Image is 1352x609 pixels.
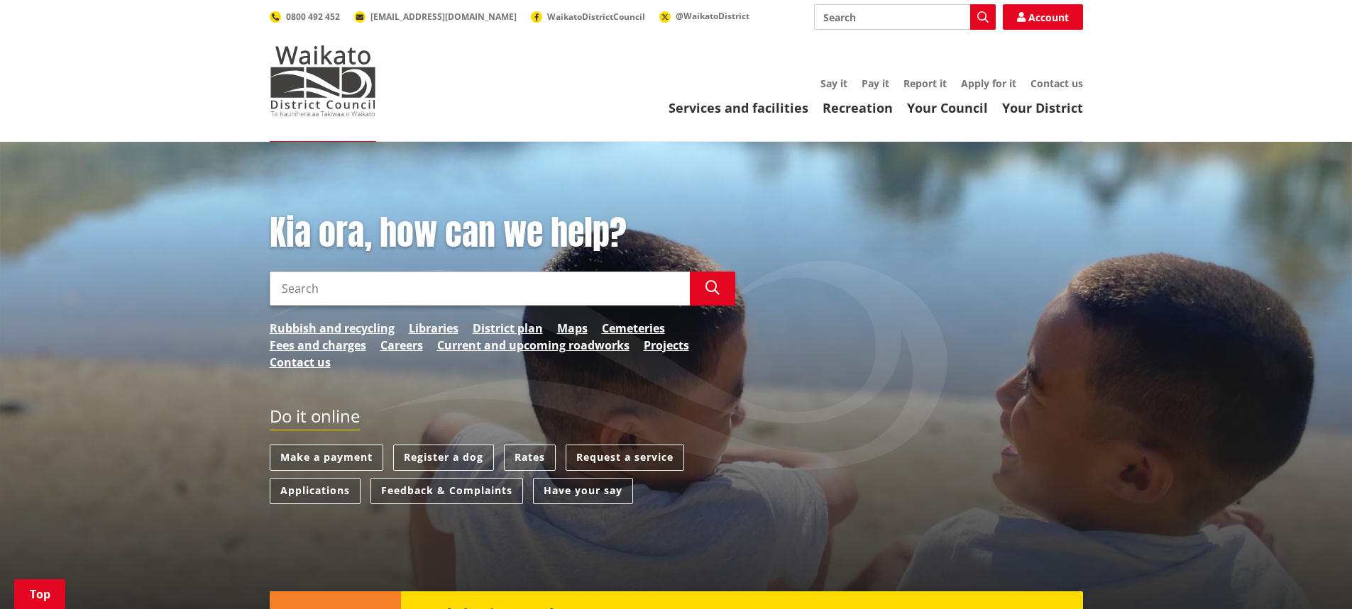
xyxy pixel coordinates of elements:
[1002,99,1083,116] a: Your District
[676,10,749,22] span: @WaikatoDistrict
[370,478,523,504] a: Feedback & Complaints
[644,337,689,354] a: Projects
[437,337,630,354] a: Current and upcoming roadworks
[820,77,847,90] a: Say it
[1287,549,1338,600] iframe: Messenger Launcher
[354,11,517,23] a: [EMAIL_ADDRESS][DOMAIN_NAME]
[270,445,383,471] a: Make a payment
[1031,77,1083,90] a: Contact us
[270,11,340,23] a: 0800 492 452
[270,45,376,116] img: Waikato District Council - Te Kaunihera aa Takiwaa o Waikato
[533,478,633,504] a: Have your say
[907,99,988,116] a: Your Council
[531,11,645,23] a: WaikatoDistrictCouncil
[566,445,684,471] a: Request a service
[602,320,665,337] a: Cemeteries
[270,272,690,306] input: Search input
[270,213,735,254] h1: Kia ora, how can we help?
[286,11,340,23] span: 0800 492 452
[814,4,996,30] input: Search input
[409,320,458,337] a: Libraries
[504,445,556,471] a: Rates
[14,579,65,609] a: Top
[557,320,588,337] a: Maps
[862,77,889,90] a: Pay it
[473,320,543,337] a: District plan
[270,337,366,354] a: Fees and charges
[380,337,423,354] a: Careers
[270,320,395,337] a: Rubbish and recycling
[669,99,808,116] a: Services and facilities
[393,445,494,471] a: Register a dog
[270,354,331,371] a: Contact us
[961,77,1016,90] a: Apply for it
[823,99,893,116] a: Recreation
[1003,4,1083,30] a: Account
[903,77,947,90] a: Report it
[270,478,361,504] a: Applications
[270,406,360,431] h2: Do it online
[659,10,749,22] a: @WaikatoDistrict
[547,11,645,23] span: WaikatoDistrictCouncil
[370,11,517,23] span: [EMAIL_ADDRESS][DOMAIN_NAME]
